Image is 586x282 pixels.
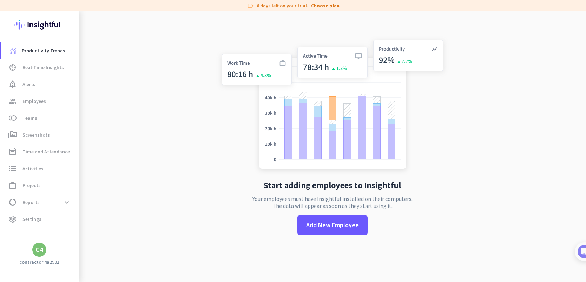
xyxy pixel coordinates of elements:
[8,80,17,88] i: notification_important
[1,93,79,110] a: groupEmployees
[216,36,449,176] img: no-search-results
[8,164,17,173] i: storage
[8,114,17,122] i: toll
[22,63,64,72] span: Real-Time Insights
[35,246,43,253] div: C4
[14,11,65,39] img: Insightful logo
[1,143,79,160] a: event_noteTime and Attendance
[22,80,35,88] span: Alerts
[22,114,37,122] span: Teams
[297,215,368,235] button: Add New Employee
[22,46,65,55] span: Productivity Trends
[311,2,340,9] a: Choose plan
[8,198,17,206] i: data_usage
[22,215,41,223] span: Settings
[264,181,401,190] h2: Start adding employees to Insightful
[8,131,17,139] i: perm_media
[1,177,79,194] a: work_outlineProjects
[8,215,17,223] i: settings
[22,181,41,190] span: Projects
[1,211,79,228] a: settingsSettings
[8,181,17,190] i: work_outline
[22,198,40,206] span: Reports
[1,42,79,59] a: menu-itemProductivity Trends
[22,97,46,105] span: Employees
[22,131,50,139] span: Screenshots
[10,47,16,54] img: menu-item
[306,221,359,230] span: Add New Employee
[8,147,17,156] i: event_note
[8,97,17,105] i: group
[1,194,79,211] a: data_usageReportsexpand_more
[1,59,79,76] a: av_timerReal-Time Insights
[22,164,44,173] span: Activities
[8,63,17,72] i: av_timer
[252,195,413,209] p: Your employees must have Insightful installed on their computers. The data will appear as soon as...
[1,110,79,126] a: tollTeams
[247,2,254,9] i: label
[60,196,73,209] button: expand_more
[1,126,79,143] a: perm_mediaScreenshots
[1,76,79,93] a: notification_importantAlerts
[1,160,79,177] a: storageActivities
[22,147,70,156] span: Time and Attendance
